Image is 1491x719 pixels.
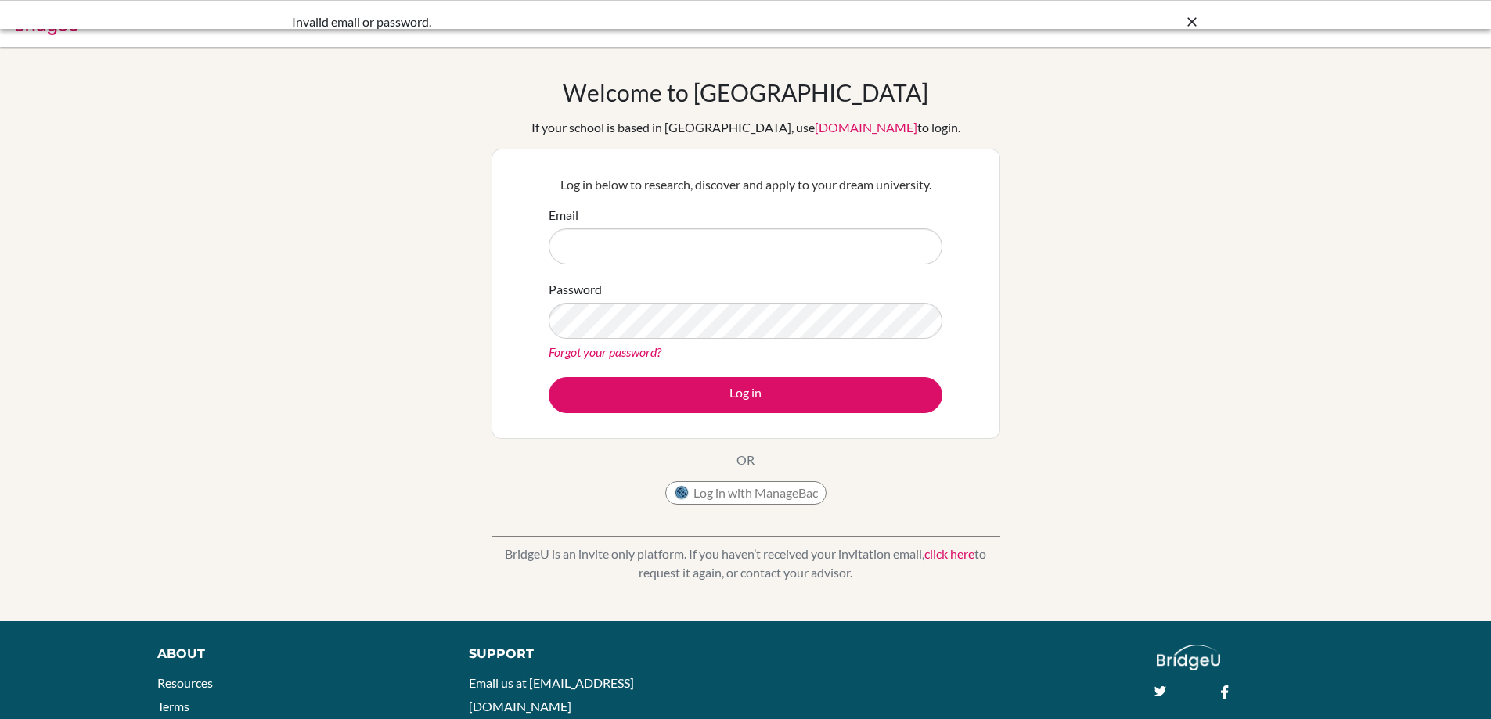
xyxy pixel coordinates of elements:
img: logo_white@2x-f4f0deed5e89b7ecb1c2cc34c3e3d731f90f0f143d5ea2071677605dd97b5244.png [1157,645,1220,670]
button: Log in with ManageBac [665,481,827,505]
div: About [157,645,434,663]
a: Resources [157,675,213,690]
label: Password [549,280,602,299]
p: OR [736,451,755,469]
div: Invalid email or password. [292,13,965,31]
label: Email [549,206,578,225]
a: Forgot your password? [549,344,661,359]
p: BridgeU is an invite only platform. If you haven’t received your invitation email, to request it ... [492,545,1000,582]
p: Log in below to research, discover and apply to your dream university. [549,175,942,194]
a: Email us at [EMAIL_ADDRESS][DOMAIN_NAME] [469,675,634,714]
div: Support [469,645,727,663]
a: Terms [157,699,189,714]
a: click here [924,546,974,561]
a: [DOMAIN_NAME] [815,120,917,135]
div: If your school is based in [GEOGRAPHIC_DATA], use to login. [531,118,960,137]
button: Log in [549,377,942,413]
h1: Welcome to [GEOGRAPHIC_DATA] [563,78,928,106]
